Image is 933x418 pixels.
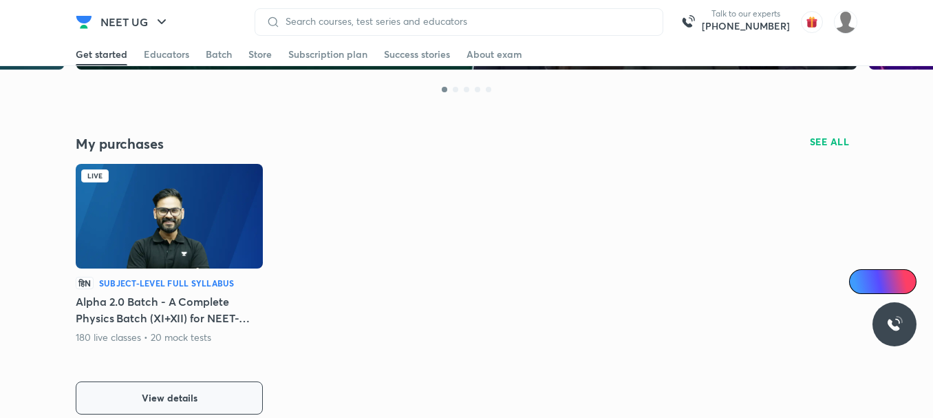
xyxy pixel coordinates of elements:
div: Live [81,169,109,183]
span: View details [142,391,197,405]
div: Store [248,48,272,61]
a: About exam [466,43,522,65]
img: Shivendra Singh Parihar [834,10,857,34]
a: Ai Doubts [849,269,916,294]
img: avatar [801,11,823,33]
h4: My purchases [76,135,466,153]
div: Educators [144,48,189,61]
a: Success stories [384,43,450,65]
img: Icon [857,276,868,287]
a: Subscription plan [288,43,367,65]
p: 180 live classes • 20 mock tests [76,331,212,344]
div: Subscription plan [288,48,367,61]
p: Talk to our experts [702,8,790,19]
div: Batch [206,48,232,61]
p: हिN [76,277,94,289]
img: call-us [674,8,702,36]
div: About exam [466,48,522,61]
h5: Alpha 2.0 Batch - A Complete Physics Batch (XI+XII) for NEET-2026 [76,293,263,326]
img: Batch Thumbnail [76,164,263,269]
a: Educators [144,43,189,65]
button: SEE ALL [802,131,858,153]
a: Get started [76,43,127,65]
a: [PHONE_NUMBER] [702,19,790,33]
span: Ai Doubts [872,276,908,287]
div: Success stories [384,48,450,61]
button: NEET UG [92,8,178,36]
input: Search courses, test series and educators [280,16,652,27]
span: SEE ALL [810,137,850,147]
div: Get started [76,48,127,61]
a: Store [248,43,272,65]
button: View details [76,382,263,415]
a: Batch [206,43,232,65]
img: ttu [886,316,903,333]
img: Company Logo [76,14,92,30]
h6: Subject-level full syllabus [99,277,234,289]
